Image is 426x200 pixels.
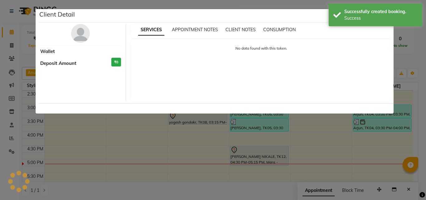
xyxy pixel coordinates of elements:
p: No data found with this token. [137,46,386,51]
span: Deposit Amount [40,60,76,67]
div: Success [344,15,418,22]
img: avatar [71,24,90,43]
div: Successfully created booking. [344,8,418,15]
span: CONSUMPTION [263,27,296,32]
h5: Client Detail [39,10,75,19]
span: Wallet [40,48,55,55]
h3: ₹0 [111,58,121,67]
span: APPOINTMENT NOTES [172,27,218,32]
span: CLIENT NOTES [225,27,256,32]
span: SERVICES [138,24,164,36]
